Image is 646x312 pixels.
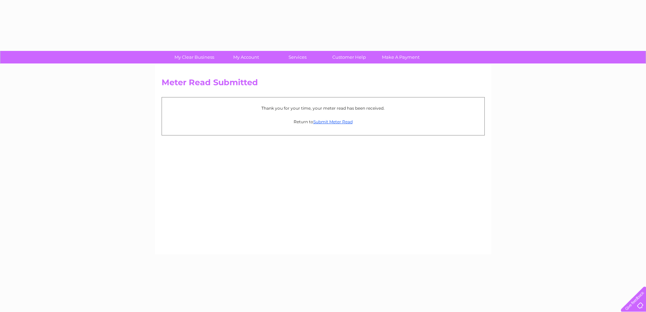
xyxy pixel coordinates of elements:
a: My Clear Business [166,51,222,63]
p: Return to [165,118,481,125]
a: Submit Meter Read [313,119,353,124]
h2: Meter Read Submitted [162,78,485,91]
a: Customer Help [321,51,377,63]
p: Thank you for your time, your meter read has been received. [165,105,481,111]
a: Services [270,51,326,63]
a: My Account [218,51,274,63]
a: Make A Payment [373,51,429,63]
